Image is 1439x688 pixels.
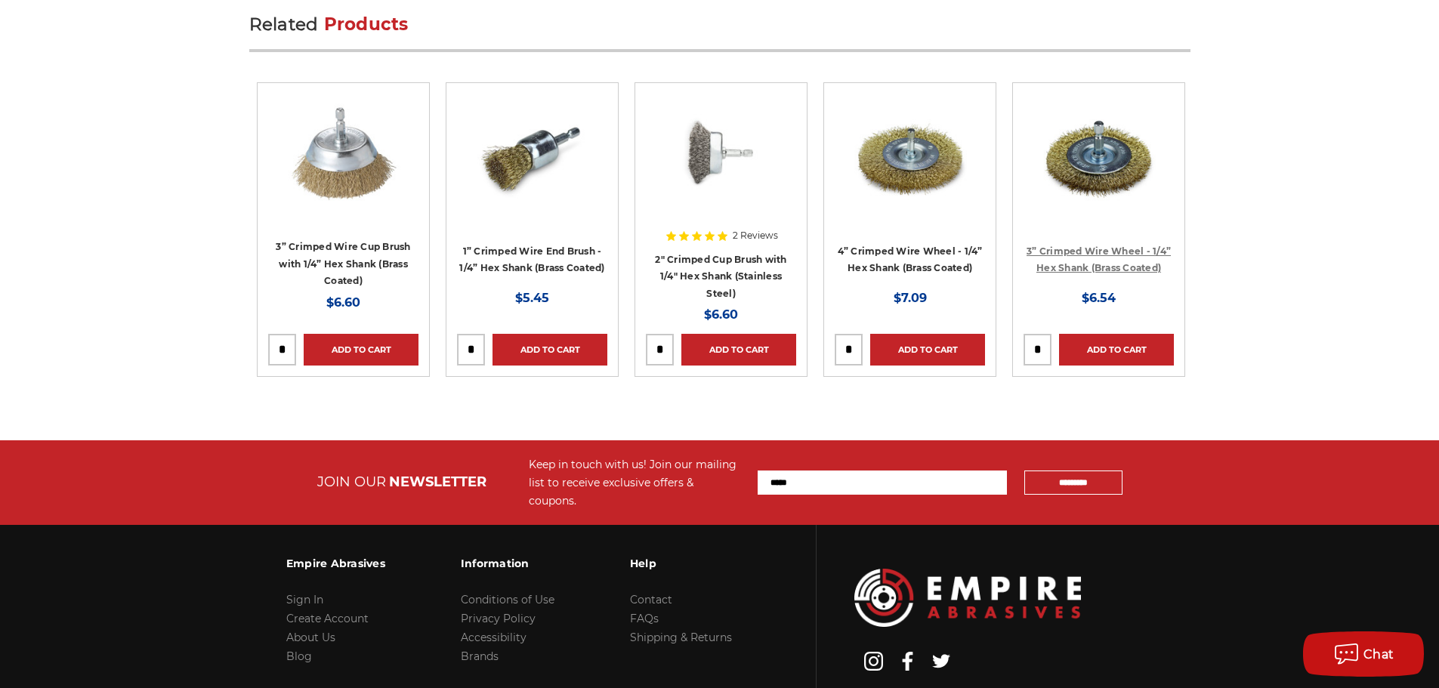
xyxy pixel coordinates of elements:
a: Privacy Policy [461,612,536,625]
a: Add to Cart [493,334,607,366]
span: NEWSLETTER [389,474,486,490]
a: FAQs [630,612,659,625]
a: Conditions of Use [461,593,554,606]
a: Blog [286,649,312,663]
h3: Empire Abrasives [286,548,385,579]
a: 3” Crimped Wire Wheel - 1/4” Hex Shank (Brass Coated) [1027,245,1171,274]
img: 2" Crimped Cup Brush 193220B [661,94,782,214]
a: 2" Crimped Cup Brush with 1/4" Hex Shank (Stainless Steel) [655,254,786,299]
span: $6.60 [704,307,738,322]
a: Create Account [286,612,369,625]
span: $5.45 [515,291,549,305]
img: Empire Abrasives Logo Image [854,569,1081,627]
a: 3” Crimped Wire Cup Brush with 1/4” Hex Shank (Brass Coated) [276,241,410,286]
a: 2" Crimped Cup Brush 193220B [646,94,796,237]
a: 1” Crimped Wire End Brush - 1/4” Hex Shank (Brass Coated) [459,245,604,274]
a: Add to Cart [1059,334,1174,366]
span: $7.09 [894,291,927,305]
span: Related [249,14,319,35]
button: Chat [1303,631,1424,677]
a: Contact [630,593,672,606]
a: Accessibility [461,631,527,644]
a: Add to Cart [681,334,796,366]
a: 4” Crimped Wire Wheel - 1/4” Hex Shank (Brass Coated) [838,245,983,274]
a: Add to Cart [304,334,418,366]
img: 3 inch brass coated crimped wire wheel [1039,94,1160,214]
a: 3" Crimped Cup Brush with Brass Bristles and 1/4 Inch Hex Shank [268,94,418,237]
img: 4 inch brass coated crimped wire wheel [850,94,971,214]
span: $6.54 [1082,291,1116,305]
a: Sign In [286,593,323,606]
span: Chat [1363,647,1394,662]
div: Keep in touch with us! Join our mailing list to receive exclusive offers & coupons. [529,455,743,510]
span: $6.60 [326,295,360,310]
a: About Us [286,631,335,644]
a: 3 inch brass coated crimped wire wheel [1024,94,1174,237]
span: Products [324,14,409,35]
img: brass coated 1 inch end brush [472,94,593,214]
a: brass coated 1 inch end brush [457,94,607,237]
h3: Information [461,548,554,579]
a: Brands [461,649,499,663]
h3: Help [630,548,732,579]
a: 4 inch brass coated crimped wire wheel [835,94,985,237]
img: 3" Crimped Cup Brush with Brass Bristles and 1/4 Inch Hex Shank [283,94,404,214]
span: 2 Reviews [733,231,778,240]
a: Add to Cart [870,334,985,366]
a: Shipping & Returns [630,631,732,644]
span: JOIN OUR [317,474,386,490]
